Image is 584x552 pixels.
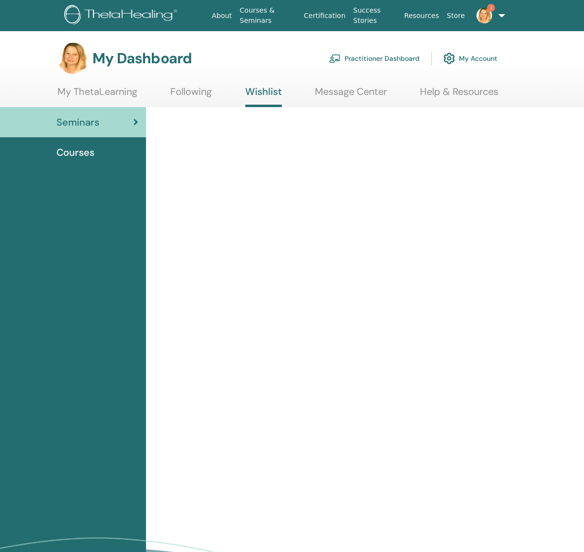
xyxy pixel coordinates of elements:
a: Wishlist [245,86,282,107]
img: default.jpg [57,43,89,74]
h3: My Dashboard [92,50,192,67]
a: Store [443,7,469,25]
a: Practitioner Dashboard [329,48,420,69]
a: Resources [401,7,443,25]
img: default.jpg [476,8,492,23]
a: Message Center [315,86,387,105]
a: My Account [443,48,497,69]
span: Seminars [56,115,99,129]
img: cog.svg [443,50,455,67]
a: Success Stories [349,1,401,30]
a: Help & Resources [420,86,498,105]
img: logo.png [64,5,181,27]
a: My ThetaLearning [57,86,137,105]
img: chalkboard-teacher.svg [329,54,341,63]
span: Courses [56,145,94,160]
span: 1 [487,4,495,12]
a: Certification [300,7,349,25]
a: Following [170,86,212,105]
a: Courses & Seminars [236,1,300,30]
a: About [208,7,236,25]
